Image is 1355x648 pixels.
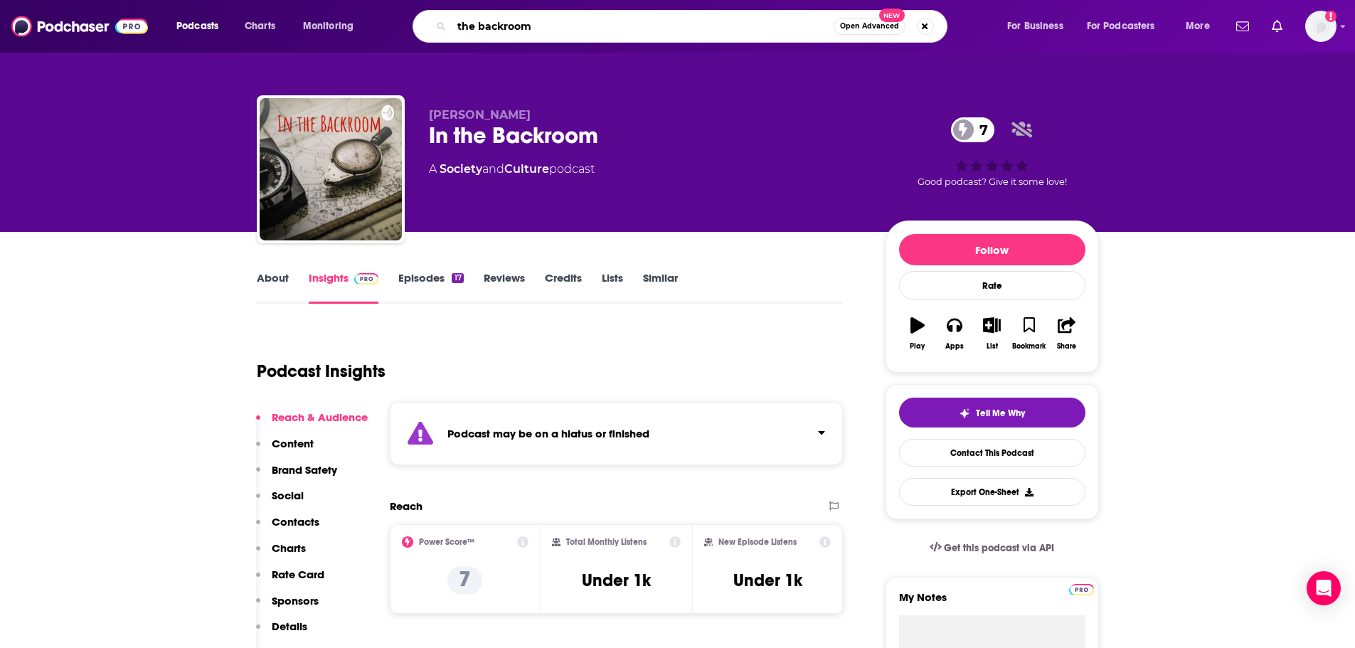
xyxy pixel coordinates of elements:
[1307,571,1341,605] div: Open Intercom Messenger
[429,108,531,122] span: [PERSON_NAME]
[899,271,1085,300] div: Rate
[936,308,973,359] button: Apps
[602,271,623,304] a: Lists
[176,16,218,36] span: Podcasts
[1305,11,1337,42] button: Show profile menu
[1305,11,1337,42] img: User Profile
[447,427,649,440] strong: Podcast may be on a hiatus or finished
[257,271,289,304] a: About
[1325,11,1337,22] svg: Add a profile image
[973,308,1010,359] button: List
[1069,584,1094,595] img: Podchaser Pro
[965,117,995,142] span: 7
[293,15,372,38] button: open menu
[452,273,463,283] div: 17
[1266,14,1288,38] a: Show notifications dropdown
[256,437,314,463] button: Content
[257,361,386,382] h1: Podcast Insights
[303,16,354,36] span: Monitoring
[834,18,905,35] button: Open AdvancedNew
[733,570,802,591] h3: Under 1k
[272,515,319,529] p: Contacts
[1078,15,1176,38] button: open menu
[390,402,844,465] section: Click to expand status details
[272,568,324,581] p: Rate Card
[566,537,647,547] h2: Total Monthly Listens
[976,408,1025,419] span: Tell Me Why
[840,23,899,30] span: Open Advanced
[235,15,284,38] a: Charts
[309,271,379,304] a: InsightsPodchaser Pro
[899,478,1085,506] button: Export One-Sheet
[1057,342,1076,351] div: Share
[256,541,306,568] button: Charts
[256,594,319,620] button: Sponsors
[260,98,402,240] img: In the Backroom
[245,16,275,36] span: Charts
[899,398,1085,427] button: tell me why sparkleTell Me Why
[256,489,304,515] button: Social
[256,463,337,489] button: Brand Safety
[256,620,307,646] button: Details
[718,537,797,547] h2: New Episode Listens
[1007,16,1063,36] span: For Business
[272,620,307,633] p: Details
[886,108,1099,196] div: 7Good podcast? Give it some love!
[166,15,237,38] button: open menu
[256,515,319,541] button: Contacts
[1186,16,1210,36] span: More
[918,176,1067,187] span: Good podcast? Give it some love!
[899,439,1085,467] a: Contact This Podcast
[879,9,905,22] span: New
[945,342,964,351] div: Apps
[1231,14,1255,38] a: Show notifications dropdown
[272,489,304,502] p: Social
[419,537,474,547] h2: Power Score™
[899,590,1085,615] label: My Notes
[447,566,482,595] p: 7
[545,271,582,304] a: Credits
[426,10,961,43] div: Search podcasts, credits, & more...
[390,499,423,513] h2: Reach
[398,271,463,304] a: Episodes17
[1176,15,1228,38] button: open menu
[256,410,368,437] button: Reach & Audience
[504,162,549,176] a: Culture
[910,342,925,351] div: Play
[429,161,595,178] div: A podcast
[1012,342,1046,351] div: Bookmark
[643,271,678,304] a: Similar
[997,15,1081,38] button: open menu
[959,408,970,419] img: tell me why sparkle
[899,234,1085,265] button: Follow
[582,570,651,591] h3: Under 1k
[1011,308,1048,359] button: Bookmark
[272,437,314,450] p: Content
[484,271,525,304] a: Reviews
[1069,582,1094,595] a: Pro website
[11,13,148,40] img: Podchaser - Follow, Share and Rate Podcasts
[1305,11,1337,42] span: Logged in as emilyjherman
[987,342,998,351] div: List
[482,162,504,176] span: and
[354,273,379,285] img: Podchaser Pro
[1087,16,1155,36] span: For Podcasters
[899,308,936,359] button: Play
[272,594,319,607] p: Sponsors
[272,541,306,555] p: Charts
[272,410,368,424] p: Reach & Audience
[1048,308,1085,359] button: Share
[440,162,482,176] a: Society
[918,531,1066,565] a: Get this podcast via API
[944,542,1054,554] span: Get this podcast via API
[452,15,834,38] input: Search podcasts, credits, & more...
[272,463,337,477] p: Brand Safety
[256,568,324,594] button: Rate Card
[951,117,995,142] a: 7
